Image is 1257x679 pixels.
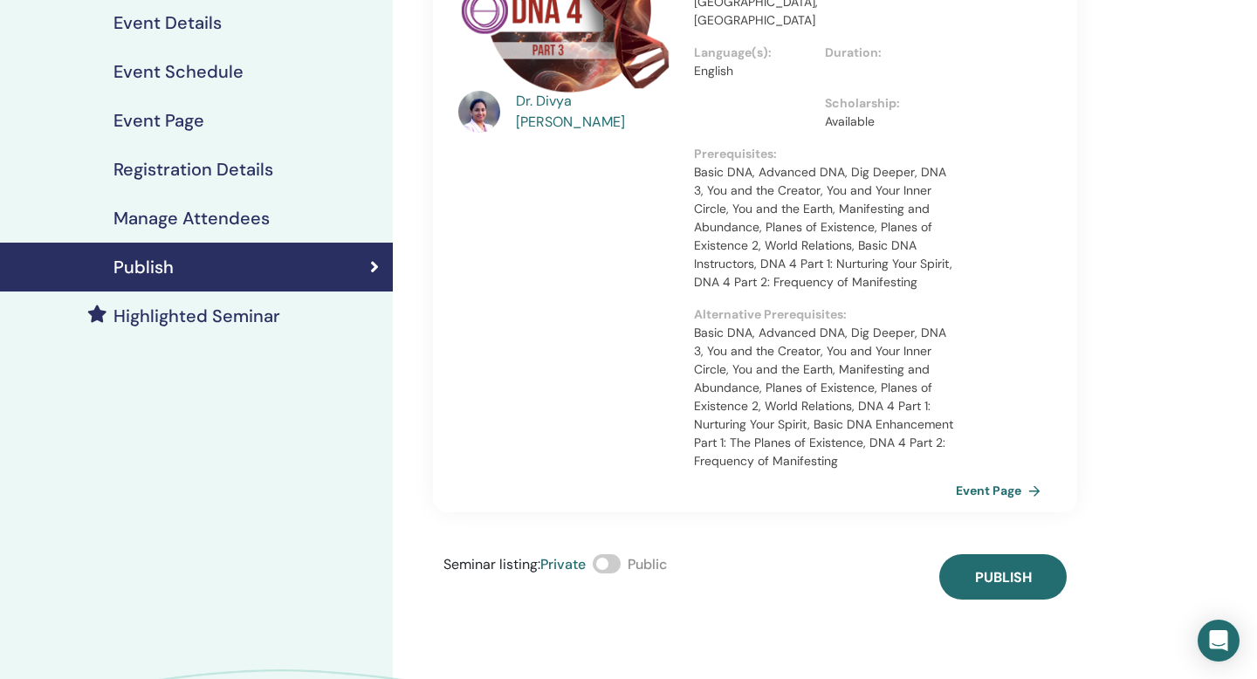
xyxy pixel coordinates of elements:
p: Basic DNA, Advanced DNA, Dig Deeper, DNA 3, You and the Creator, You and Your Inner Circle, You a... [694,163,956,291]
div: Open Intercom Messenger [1198,620,1240,662]
h4: Event Schedule [113,61,244,82]
span: Private [540,555,586,573]
span: Publish [975,568,1032,586]
span: Public [628,555,667,573]
p: Basic DNA, Advanced DNA, Dig Deeper, DNA 3, You and the Creator, You and Your Inner Circle, You a... [694,324,956,470]
h4: Registration Details [113,159,273,180]
p: Alternative Prerequisites : [694,305,956,324]
button: Publish [939,554,1067,600]
h4: Manage Attendees [113,208,270,229]
p: Language(s) : [694,44,814,62]
span: Seminar listing : [443,555,540,573]
h4: Event Page [113,110,204,131]
p: Prerequisites : [694,145,956,163]
img: default.jpg [458,91,500,133]
p: Duration : [825,44,945,62]
p: Scholarship : [825,94,945,113]
h4: Highlighted Seminar [113,305,280,326]
p: English [694,62,814,80]
a: Event Page [956,477,1047,504]
h4: Publish [113,257,174,278]
p: Available [825,113,945,131]
a: Dr. Divya [PERSON_NAME] [516,91,677,133]
h4: Event Details [113,12,222,33]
